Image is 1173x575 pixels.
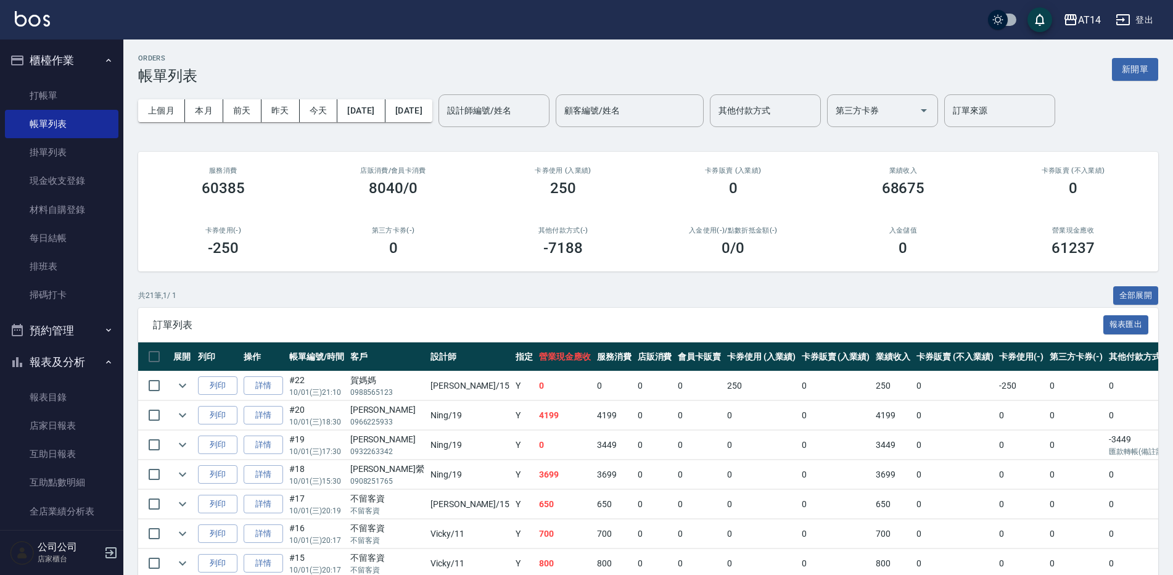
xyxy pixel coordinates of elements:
[996,401,1047,430] td: 0
[493,226,633,234] h2: 其他付款方式(-)
[1047,490,1106,519] td: 0
[913,519,996,548] td: 0
[173,376,192,395] button: expand row
[198,406,237,425] button: 列印
[512,460,536,489] td: Y
[5,252,118,281] a: 排班表
[198,465,237,484] button: 列印
[635,460,675,489] td: 0
[289,446,344,457] p: 10/01 (三) 17:30
[1003,226,1143,234] h2: 營業現金應收
[5,412,118,440] a: 店家日報表
[996,371,1047,400] td: -250
[5,383,118,412] a: 報表目錄
[873,460,913,489] td: 3699
[1047,342,1106,371] th: 第三方卡券(-)
[724,401,799,430] td: 0
[594,401,635,430] td: 4199
[675,401,724,430] td: 0
[289,387,344,398] p: 10/01 (三) 21:10
[594,431,635,460] td: 3449
[729,180,738,197] h3: 0
[173,406,192,424] button: expand row
[536,460,594,489] td: 3699
[724,490,799,519] td: 0
[202,180,245,197] h3: 60385
[913,371,996,400] td: 0
[833,226,974,234] h2: 入金儲值
[635,371,675,400] td: 0
[173,465,192,484] button: expand row
[198,524,237,544] button: 列印
[427,490,512,519] td: [PERSON_NAME] /15
[286,519,347,548] td: #16
[5,224,118,252] a: 每日結帳
[1047,431,1106,460] td: 0
[914,101,934,120] button: Open
[185,99,223,122] button: 本月
[138,290,176,301] p: 共 21 筆, 1 / 1
[347,342,427,371] th: 客戶
[1112,58,1158,81] button: 新開單
[722,239,744,257] h3: 0 /0
[350,463,424,476] div: [PERSON_NAME]縈
[5,167,118,195] a: 現金收支登錄
[286,371,347,400] td: #22
[208,239,239,257] h3: -250
[913,460,996,489] td: 0
[5,468,118,497] a: 互助點數明細
[799,431,873,460] td: 0
[350,387,424,398] p: 0988565123
[1027,7,1052,32] button: save
[138,99,185,122] button: 上個月
[286,401,347,430] td: #20
[427,431,512,460] td: Ning /19
[289,416,344,428] p: 10/01 (三) 18:30
[5,81,118,110] a: 打帳單
[350,552,424,565] div: 不留客資
[996,519,1047,548] td: 0
[244,524,283,544] a: 詳情
[5,497,118,526] a: 全店業績分析表
[173,524,192,543] button: expand row
[1058,7,1106,33] button: AT14
[138,67,197,85] h3: 帳單列表
[289,505,344,516] p: 10/01 (三) 20:19
[873,401,913,430] td: 4199
[1103,315,1149,334] button: 報表匯出
[286,342,347,371] th: 帳單編號/時間
[1078,12,1101,28] div: AT14
[799,371,873,400] td: 0
[1047,371,1106,400] td: 0
[873,371,913,400] td: 250
[1047,519,1106,548] td: 0
[38,553,101,565] p: 店家櫃台
[873,519,913,548] td: 700
[873,431,913,460] td: 3449
[675,490,724,519] td: 0
[427,460,512,489] td: Ning /19
[536,490,594,519] td: 650
[198,554,237,573] button: 列印
[385,99,432,122] button: [DATE]
[350,522,424,535] div: 不留客資
[138,54,197,62] h2: ORDERS
[289,535,344,546] p: 10/01 (三) 20:17
[724,519,799,548] td: 0
[350,433,424,446] div: [PERSON_NAME]
[244,376,283,395] a: 詳情
[543,239,583,257] h3: -7188
[350,492,424,505] div: 不留客資
[389,239,398,257] h3: 0
[799,460,873,489] td: 0
[873,342,913,371] th: 業績收入
[1113,286,1159,305] button: 全部展開
[594,460,635,489] td: 3699
[427,371,512,400] td: [PERSON_NAME] /15
[198,436,237,455] button: 列印
[5,281,118,309] a: 掃碼打卡
[536,401,594,430] td: 4199
[244,465,283,484] a: 詳情
[536,371,594,400] td: 0
[38,541,101,553] h5: 公司公司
